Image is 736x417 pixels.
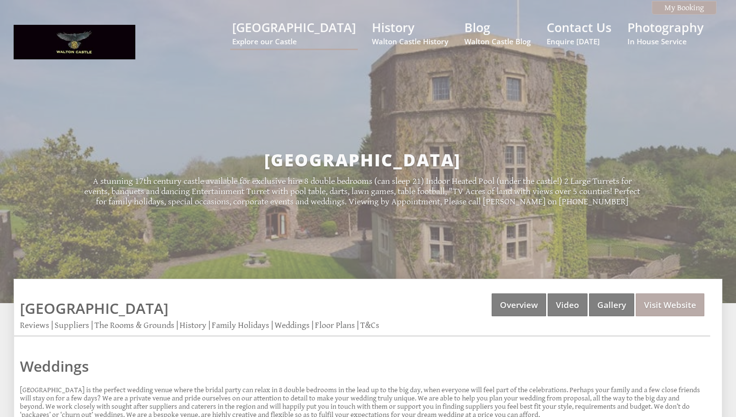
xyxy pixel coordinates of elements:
img: Walton Castle [14,25,135,59]
a: Video [548,293,588,316]
small: In House Service [627,36,703,46]
small: Enquire [DATE] [547,36,611,46]
a: Weddings [275,320,310,330]
h2: [GEOGRAPHIC_DATA] [83,148,641,171]
a: [GEOGRAPHIC_DATA]Explore our Castle [232,19,356,46]
a: The Rooms & Grounds [94,320,174,330]
small: Explore our Castle [232,36,356,46]
a: Reviews [20,320,49,330]
a: HistoryWalton Castle History [372,19,448,46]
a: Suppliers [55,320,89,330]
a: My Booking [652,1,717,15]
a: T&Cs [360,320,379,330]
a: BlogWalton Castle Blog [464,19,531,46]
a: Family Holidays [212,320,269,330]
a: PhotographyIn House Service [627,19,703,46]
a: Floor Plans [315,320,355,330]
p: A stunning 17th century castle available for exclusive hire 8 double bedrooms (can sleep 21) Indo... [83,176,641,207]
a: Contact UsEnquire [DATE] [547,19,611,46]
a: Visit Website [636,293,704,316]
a: Gallery [589,293,634,316]
a: History [180,320,206,330]
a: Weddings [20,356,704,376]
a: Overview [492,293,546,316]
a: [GEOGRAPHIC_DATA] [20,298,168,318]
small: Walton Castle Blog [464,36,531,46]
small: Walton Castle History [372,36,448,46]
